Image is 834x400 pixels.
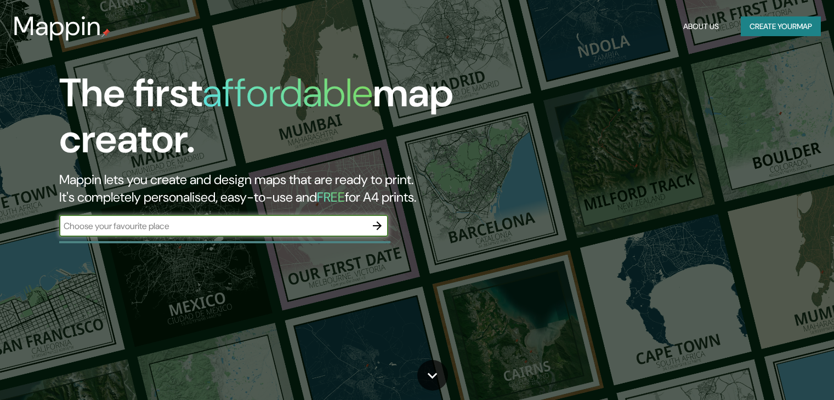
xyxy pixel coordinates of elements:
h5: FREE [317,188,345,205]
button: About Us [679,16,723,37]
h2: Mappin lets you create and design maps that are ready to print. It's completely personalised, eas... [59,171,476,206]
h3: Mappin [13,11,101,42]
img: mappin-pin [101,28,110,37]
input: Choose your favourite place [59,220,366,232]
h1: The first map creator. [59,70,476,171]
button: Create yourmap [741,16,821,37]
h1: affordable [202,67,373,118]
